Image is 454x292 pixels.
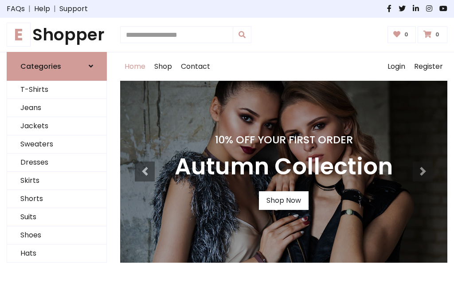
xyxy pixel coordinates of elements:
a: Support [59,4,88,14]
a: Categories [7,52,107,81]
a: Contact [176,52,215,81]
a: Suits [7,208,106,226]
a: Jeans [7,99,106,117]
a: Skirts [7,172,106,190]
span: | [25,4,34,14]
a: Sweaters [7,135,106,154]
span: 0 [402,31,411,39]
a: 0 [387,26,416,43]
a: Shoes [7,226,106,245]
a: Register [410,52,447,81]
span: | [50,4,59,14]
a: Home [120,52,150,81]
a: T-Shirts [7,81,106,99]
h4: 10% Off Your First Order [175,134,393,146]
a: Shop [150,52,176,81]
a: Hats [7,245,106,263]
h1: Shopper [7,25,107,45]
a: Dresses [7,154,106,172]
a: Shorts [7,190,106,208]
a: Help [34,4,50,14]
h6: Categories [20,62,61,71]
span: 0 [433,31,442,39]
a: FAQs [7,4,25,14]
a: EShopper [7,25,107,45]
h3: Autumn Collection [175,153,393,181]
a: 0 [418,26,447,43]
a: Shop Now [259,191,309,210]
a: Jackets [7,117,106,135]
span: E [7,23,31,47]
a: Login [383,52,410,81]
